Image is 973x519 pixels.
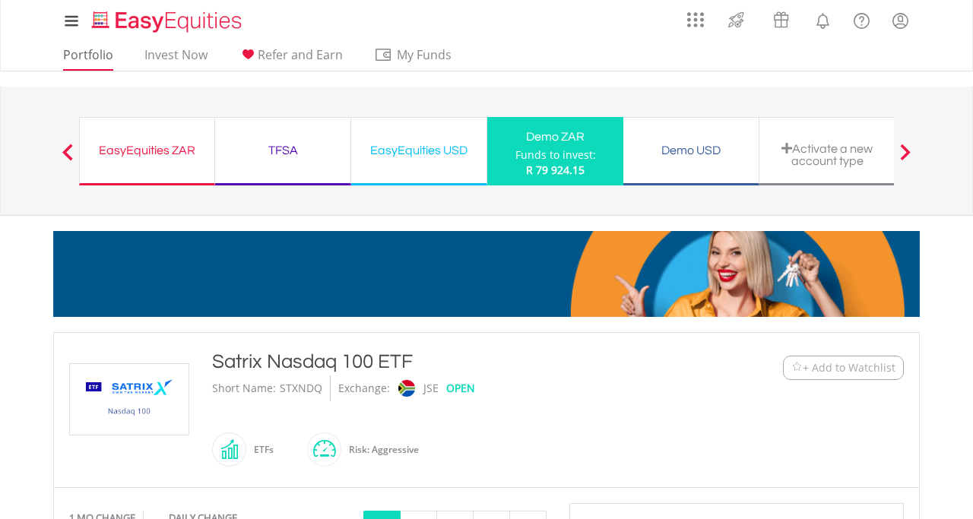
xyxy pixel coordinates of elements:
[677,4,714,28] a: AppsGrid
[724,8,749,32] img: thrive-v2.svg
[423,375,439,401] div: JSE
[842,4,881,34] a: FAQ's and Support
[280,375,322,401] div: STXNDQ
[769,142,886,167] div: Activate a new account type
[398,380,415,397] img: jse.png
[341,432,419,468] div: Risk: Aggressive
[803,4,842,34] a: Notifications
[881,4,920,37] a: My Profile
[791,362,803,373] img: Watchlist
[632,140,750,161] div: Demo USD
[446,375,475,401] div: OPEN
[759,4,803,32] a: Vouchers
[86,4,248,34] a: Home page
[803,360,895,375] span: + Add to Watchlist
[212,375,276,401] div: Short Name:
[57,47,119,71] a: Portfolio
[246,432,274,468] div: ETFs
[258,46,343,63] span: Refer and Earn
[496,126,614,147] div: Demo ZAR
[72,364,186,435] img: EQU.ZA.STXNDQ.png
[212,348,689,375] div: Satrix Nasdaq 100 ETF
[53,231,920,317] img: EasyMortage Promotion Banner
[526,163,585,177] span: R 79 924.15
[374,45,474,65] span: My Funds
[515,147,596,163] div: Funds to invest:
[687,11,704,28] img: grid-menu-icon.svg
[233,47,349,71] a: Refer and Earn
[338,375,390,401] div: Exchange:
[224,140,341,161] div: TFSA
[89,9,248,34] img: EasyEquities_Logo.png
[138,47,214,71] a: Invest Now
[769,8,794,32] img: vouchers-v2.svg
[783,356,904,380] button: Watchlist + Add to Watchlist
[360,140,477,161] div: EasyEquities USD
[89,140,205,161] div: EasyEquities ZAR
